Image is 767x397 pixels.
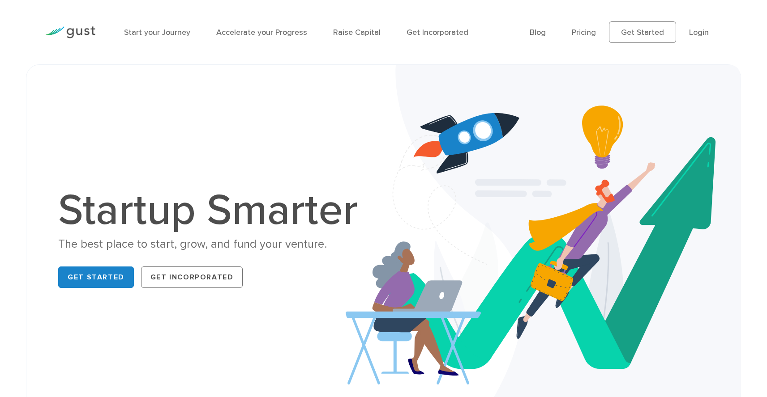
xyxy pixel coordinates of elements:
h1: Startup Smarter [58,189,367,232]
a: Blog [530,28,546,37]
a: Raise Capital [333,28,381,37]
a: Login [689,28,709,37]
a: Get Incorporated [141,266,243,288]
a: Pricing [572,28,596,37]
a: Get Incorporated [407,28,468,37]
img: Gust Logo [45,26,95,38]
div: The best place to start, grow, and fund your venture. [58,237,367,252]
a: Get Started [609,21,676,43]
a: Start your Journey [124,28,190,37]
a: Get Started [58,266,134,288]
a: Accelerate your Progress [216,28,307,37]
